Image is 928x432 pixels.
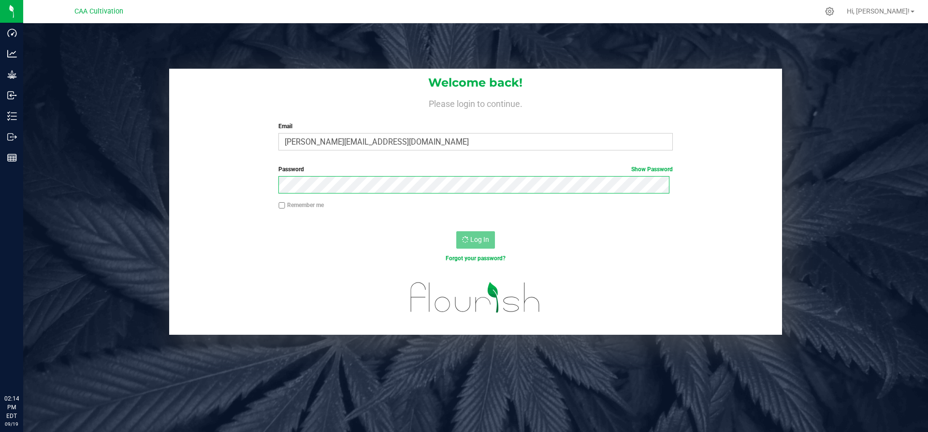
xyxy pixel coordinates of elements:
[7,132,17,142] inline-svg: Outbound
[847,7,910,15] span: Hi, [PERSON_NAME]!
[7,70,17,79] inline-svg: Grow
[169,76,782,89] h1: Welcome back!
[631,166,673,173] a: Show Password
[169,97,782,108] h4: Please login to continue.
[7,28,17,38] inline-svg: Dashboard
[824,7,836,16] div: Manage settings
[7,90,17,100] inline-svg: Inbound
[7,49,17,59] inline-svg: Analytics
[278,202,285,209] input: Remember me
[446,255,506,262] a: Forgot your password?
[7,111,17,121] inline-svg: Inventory
[4,394,19,420] p: 02:14 PM EDT
[470,236,489,243] span: Log In
[278,201,324,209] label: Remember me
[7,153,17,163] inline-svg: Reports
[278,166,304,173] span: Password
[4,420,19,428] p: 09/19
[278,122,672,131] label: Email
[456,231,495,249] button: Log In
[399,273,552,322] img: flourish_logo.svg
[74,7,123,15] span: CAA Cultivation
